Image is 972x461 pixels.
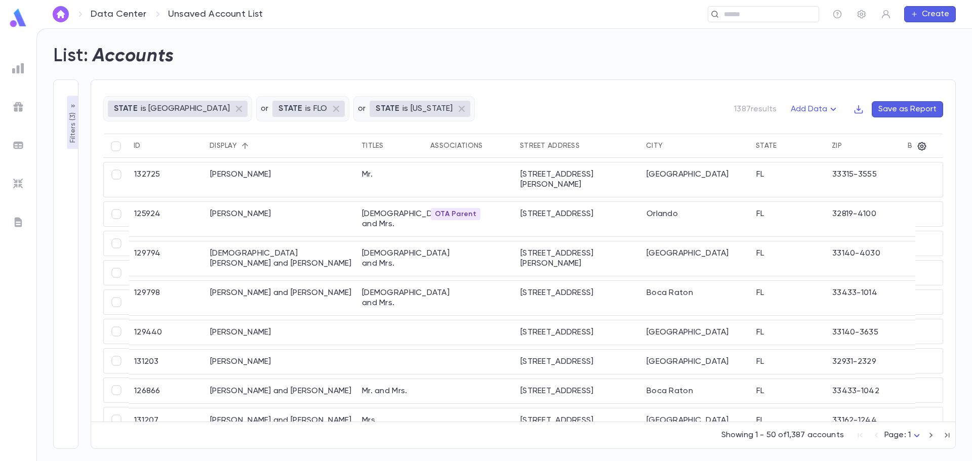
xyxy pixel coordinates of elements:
button: Sort [237,138,253,154]
p: STATE [278,104,302,114]
div: 33140-3635 [827,320,903,345]
div: [PERSON_NAME] and [PERSON_NAME] [205,281,357,315]
div: [STREET_ADDRESS][PERSON_NAME] [515,241,641,276]
p: Unsaved Account List [168,9,263,20]
div: FL [751,241,827,276]
span: OTA Parent [431,210,480,218]
button: Save as Report [872,101,943,117]
p: STATE [376,104,399,114]
div: 32931-2329 [827,350,903,374]
div: Street Address [520,142,580,150]
div: STATEis [US_STATE] [370,101,470,117]
div: Boca Raton [641,281,751,315]
div: FL [751,162,827,197]
div: 129798 [129,281,205,315]
div: Orlando [641,202,751,236]
p: or [358,104,366,114]
div: 132725 [129,162,205,197]
div: City [646,142,663,150]
div: 33140-4030 [827,241,903,276]
div: Display [210,142,237,150]
div: [GEOGRAPHIC_DATA] [641,350,751,374]
div: Associations [430,142,482,150]
p: or [261,104,268,114]
div: FL [751,202,827,236]
p: Filters ( 3 ) [68,110,78,143]
div: [STREET_ADDRESS] [515,202,641,236]
p: is [GEOGRAPHIC_DATA] [141,104,230,114]
div: FL [751,408,827,433]
button: Filters (3) [67,96,79,149]
div: [GEOGRAPHIC_DATA] [641,408,751,433]
div: 131203 [129,350,205,374]
div: [PERSON_NAME] [205,350,357,374]
div: Titles [361,142,384,150]
p: STATE [114,104,138,114]
div: [STREET_ADDRESS] [515,281,641,315]
div: Mrs. [357,408,426,433]
div: [DEMOGRAPHIC_DATA] and Mrs. [357,281,426,315]
div: 126866 [129,379,205,403]
p: 1387 results [734,104,777,114]
div: STATEis [GEOGRAPHIC_DATA] [108,101,248,117]
div: [GEOGRAPHIC_DATA] [641,241,751,276]
div: FL [751,379,827,403]
span: Page: 1 [884,431,911,439]
div: [PERSON_NAME] and [PERSON_NAME] [205,408,357,433]
img: logo [8,8,28,28]
div: 129440 [129,320,205,345]
button: Create [904,6,956,22]
button: Add Data [785,101,845,117]
h2: Accounts [93,45,174,67]
div: FL [751,281,827,315]
div: Zip [832,142,842,150]
div: [STREET_ADDRESS] [515,379,641,403]
div: 33433-1014 [827,281,903,315]
div: Mr. [357,162,426,197]
div: Mr. and Mrs. [357,379,426,403]
img: home_white.a664292cf8c1dea59945f0da9f25487c.svg [55,10,67,18]
h2: List: [53,45,89,67]
img: letters_grey.7941b92b52307dd3b8a917253454ce1c.svg [12,216,24,228]
div: [DEMOGRAPHIC_DATA] and Mrs. [357,202,426,236]
img: campaigns_grey.99e729a5f7ee94e3726e6486bddda8f1.svg [12,101,24,113]
div: 32819-4100 [827,202,903,236]
div: [DEMOGRAPHIC_DATA] and Mrs. [357,241,426,276]
div: 129794 [129,241,205,276]
div: [PERSON_NAME] [205,202,357,236]
div: 33315-3555 [827,162,903,197]
div: [PERSON_NAME] and [PERSON_NAME] [205,379,357,403]
div: [GEOGRAPHIC_DATA] [641,162,751,197]
div: [STREET_ADDRESS][PERSON_NAME] [515,162,641,197]
div: 131207 [129,408,205,433]
div: [STREET_ADDRESS] [515,408,641,433]
div: Boca Raton [641,379,751,403]
img: batches_grey.339ca447c9d9533ef1741baa751efc33.svg [12,139,24,151]
div: [DEMOGRAPHIC_DATA][PERSON_NAME] and [PERSON_NAME] [205,241,357,276]
div: FL [751,320,827,345]
div: STATEis FLO [272,101,345,117]
div: 125924 [129,202,205,236]
div: [PERSON_NAME] [205,162,357,197]
div: Page: 1 [884,428,923,443]
div: FL [751,350,827,374]
img: reports_grey.c525e4749d1bce6a11f5fe2a8de1b229.svg [12,62,24,74]
img: imports_grey.530a8a0e642e233f2baf0ef88e8c9fcb.svg [12,178,24,190]
p: is FLO [305,104,327,114]
div: [GEOGRAPHIC_DATA] [641,320,751,345]
div: [STREET_ADDRESS] [515,320,641,345]
div: 33162-1244 [827,408,903,433]
a: Data Center [91,9,146,20]
div: State [756,142,777,150]
div: ID [134,142,141,150]
p: is [US_STATE] [402,104,453,114]
p: Showing 1 - 50 of 1,387 accounts [721,430,844,440]
div: 33433-1042 [827,379,903,403]
div: [PERSON_NAME] [205,320,357,345]
div: [STREET_ADDRESS] [515,350,641,374]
